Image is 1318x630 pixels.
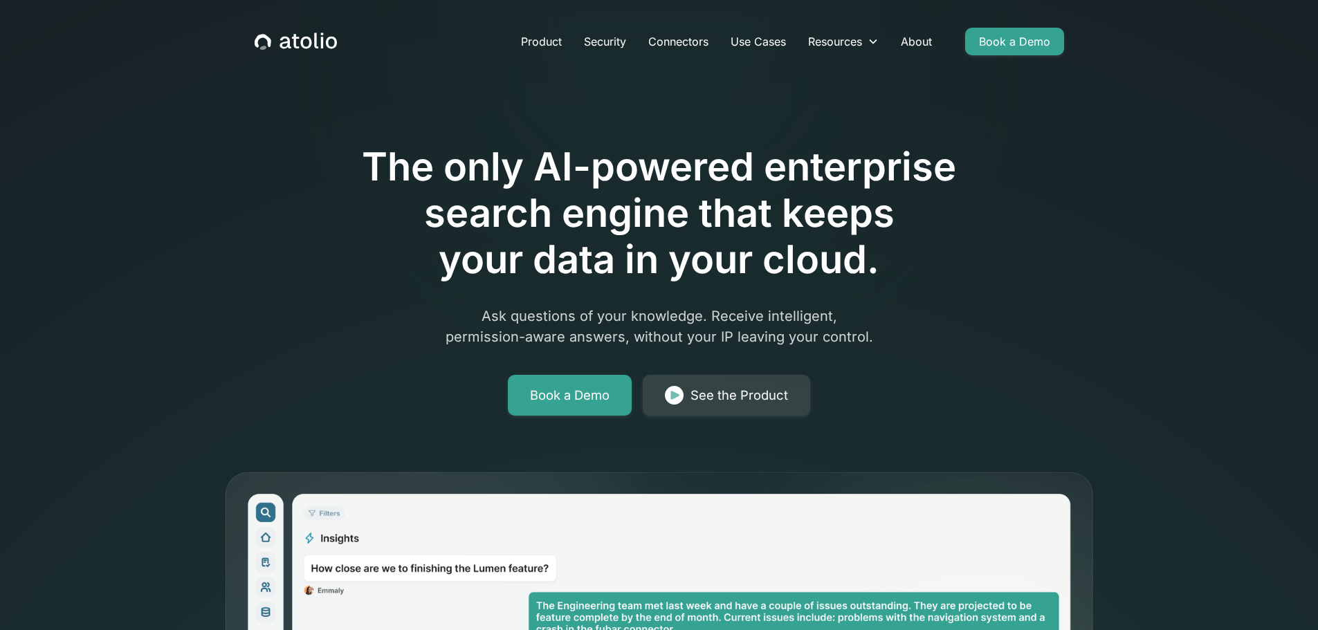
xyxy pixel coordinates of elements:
[797,28,890,55] div: Resources
[720,28,797,55] a: Use Cases
[637,28,720,55] a: Connectors
[690,386,788,405] div: See the Product
[890,28,943,55] a: About
[643,375,810,416] a: See the Product
[573,28,637,55] a: Security
[255,33,337,50] a: home
[305,144,1014,284] h1: The only AI-powered enterprise search engine that keeps your data in your cloud.
[394,306,925,347] p: Ask questions of your knowledge. Receive intelligent, permission-aware answers, without your IP l...
[508,375,632,416] a: Book a Demo
[510,28,573,55] a: Product
[808,33,862,50] div: Resources
[965,28,1064,55] a: Book a Demo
